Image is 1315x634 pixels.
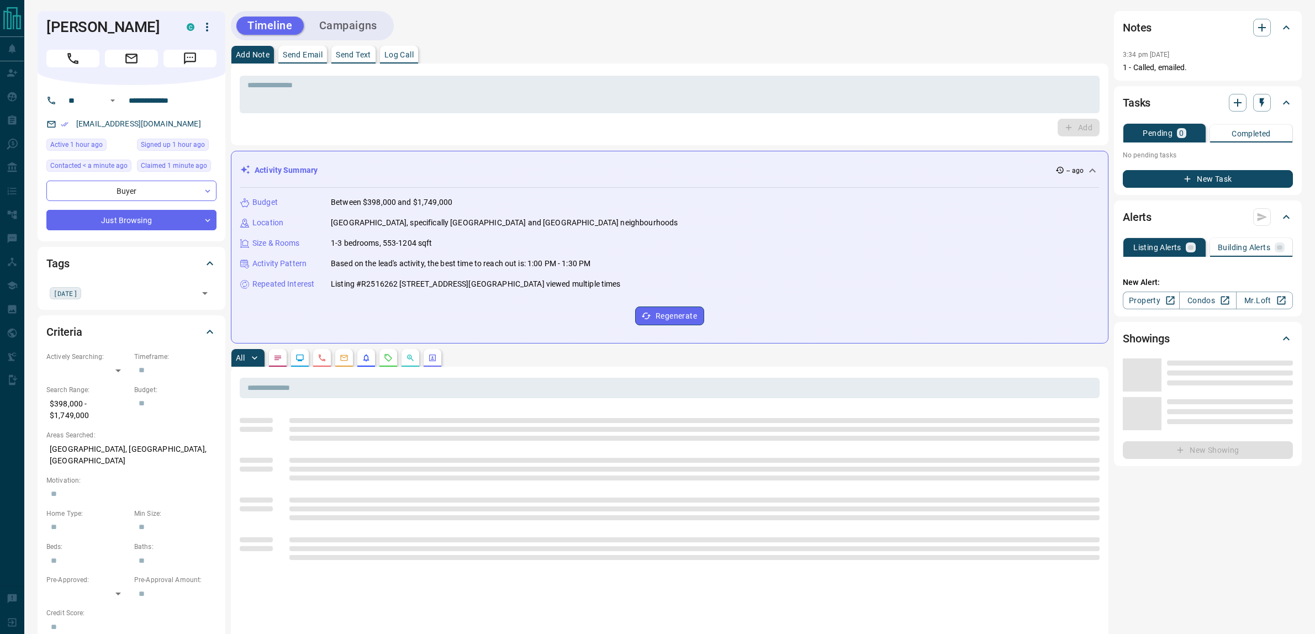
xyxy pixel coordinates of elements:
p: Activity Summary [255,165,318,176]
div: condos.ca [187,23,194,31]
svg: Listing Alerts [362,353,371,362]
svg: Emails [340,353,348,362]
a: Mr.Loft [1236,292,1293,309]
h2: Notes [1123,19,1152,36]
div: Criteria [46,319,216,345]
p: Send Text [336,51,371,59]
button: Timeline [236,17,304,35]
span: Active 1 hour ago [50,139,103,150]
button: New Task [1123,170,1293,188]
span: Claimed 1 minute ago [141,160,207,171]
p: [GEOGRAPHIC_DATA], [GEOGRAPHIC_DATA], [GEOGRAPHIC_DATA] [46,440,216,470]
p: No pending tasks [1123,147,1293,163]
div: Just Browsing [46,210,216,230]
p: $398,000 - $1,749,000 [46,395,129,425]
span: Signed up 1 hour ago [141,139,205,150]
p: 1 - Called, emailed. [1123,62,1293,73]
div: Tags [46,250,216,277]
p: Size & Rooms [252,237,300,249]
svg: Opportunities [406,353,415,362]
button: Open [106,94,119,107]
svg: Email Verified [61,120,68,128]
p: Budget [252,197,278,208]
div: Wed Aug 13 2025 [137,160,216,175]
p: Pre-Approved: [46,575,129,585]
h2: Showings [1123,330,1170,347]
p: Listing #R2516262 [STREET_ADDRESS][GEOGRAPHIC_DATA] viewed multiple times [331,278,621,290]
p: Min Size: [134,509,216,519]
p: New Alert: [1123,277,1293,288]
p: Pending [1143,129,1173,137]
p: Baths: [134,542,216,552]
p: Home Type: [46,509,129,519]
div: Showings [1123,325,1293,352]
p: Motivation: [46,475,216,485]
div: Wed Aug 13 2025 [46,160,131,175]
span: [DATE] [54,288,77,299]
p: Budget: [134,385,216,395]
h1: [PERSON_NAME] [46,18,170,36]
span: Contacted < a minute ago [50,160,128,171]
div: Alerts [1123,204,1293,230]
div: Buyer [46,181,216,201]
svg: Agent Actions [428,353,437,362]
p: Building Alerts [1218,244,1270,251]
p: Send Email [283,51,323,59]
p: Credit Score: [46,608,216,618]
div: Activity Summary-- ago [240,160,1099,181]
p: Location [252,217,283,229]
p: [GEOGRAPHIC_DATA], specifically [GEOGRAPHIC_DATA] and [GEOGRAPHIC_DATA] neighbourhoods [331,217,678,229]
h2: Alerts [1123,208,1152,226]
span: Email [105,50,158,67]
div: Wed Aug 13 2025 [137,139,216,154]
p: Log Call [384,51,414,59]
p: 3:34 pm [DATE] [1123,51,1170,59]
svg: Lead Browsing Activity [295,353,304,362]
p: 0 [1179,129,1184,137]
p: Search Range: [46,385,129,395]
p: Areas Searched: [46,430,216,440]
p: All [236,354,245,362]
p: Between $398,000 and $1,749,000 [331,197,452,208]
p: Repeated Interest [252,278,314,290]
span: Call [46,50,99,67]
a: Property [1123,292,1180,309]
p: -- ago [1066,166,1084,176]
p: 1-3 bedrooms, 553-1204 sqft [331,237,432,249]
p: Timeframe: [134,352,216,362]
p: Actively Searching: [46,352,129,362]
svg: Calls [318,353,326,362]
svg: Requests [384,353,393,362]
p: Beds: [46,542,129,552]
div: Tasks [1123,89,1293,116]
p: Add Note [236,51,270,59]
h2: Criteria [46,323,82,341]
div: Notes [1123,14,1293,41]
p: Listing Alerts [1133,244,1181,251]
p: Completed [1232,130,1271,138]
p: Based on the lead's activity, the best time to reach out is: 1:00 PM - 1:30 PM [331,258,590,270]
button: Open [197,286,213,301]
h2: Tags [46,255,69,272]
button: Regenerate [635,307,704,325]
svg: Notes [273,353,282,362]
div: Wed Aug 13 2025 [46,139,131,154]
p: Pre-Approval Amount: [134,575,216,585]
a: Condos [1179,292,1236,309]
a: [EMAIL_ADDRESS][DOMAIN_NAME] [76,119,201,128]
p: Activity Pattern [252,258,307,270]
button: Campaigns [308,17,388,35]
span: Message [163,50,216,67]
h2: Tasks [1123,94,1150,112]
